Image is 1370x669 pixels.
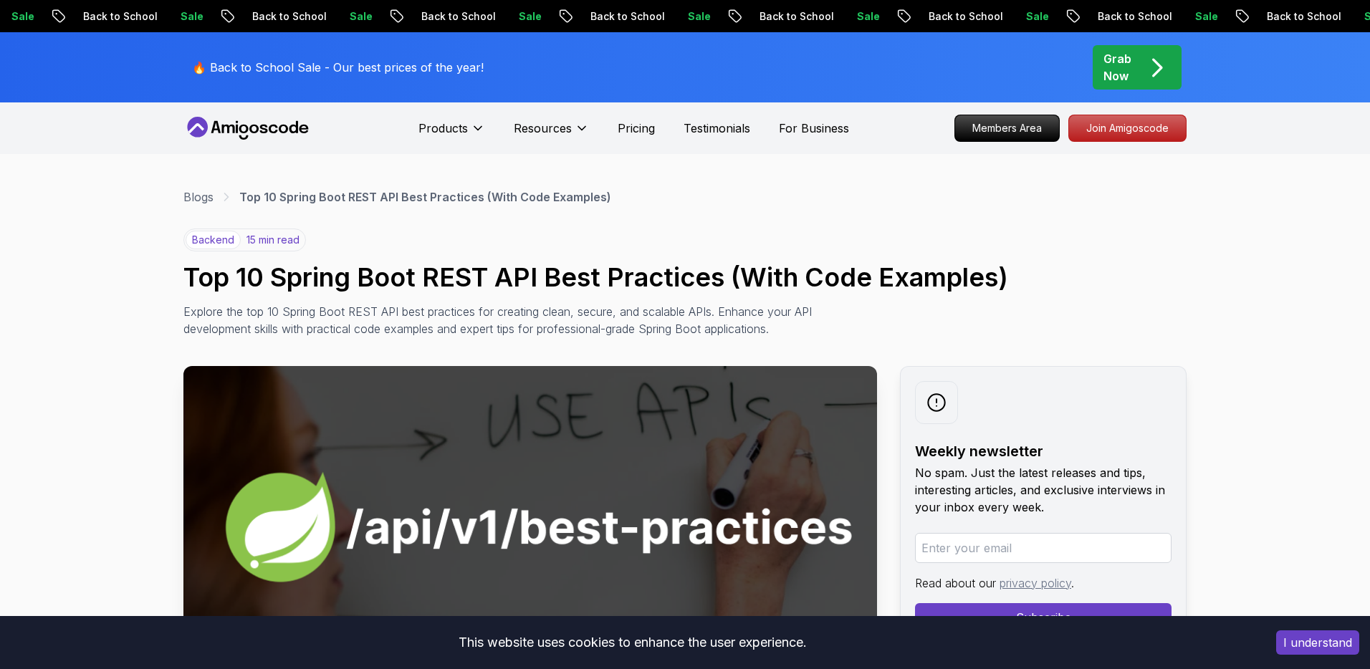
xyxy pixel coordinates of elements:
p: Back to School [410,9,507,24]
p: Back to School [917,9,1015,24]
input: Enter your email [915,533,1172,563]
a: Pricing [618,120,655,137]
p: 🔥 Back to School Sale - Our best prices of the year! [192,59,484,76]
p: Products [418,120,468,137]
p: Resources [514,120,572,137]
a: Testimonials [684,120,750,137]
p: Back to School [1086,9,1184,24]
a: Members Area [954,115,1060,142]
p: Sale [676,9,722,24]
button: Accept cookies [1276,630,1359,655]
p: Back to School [579,9,676,24]
p: Sale [846,9,891,24]
p: Grab Now [1103,50,1131,85]
p: Sale [169,9,215,24]
p: Members Area [955,115,1059,141]
a: privacy policy [1000,576,1071,590]
p: Sale [1184,9,1230,24]
p: Top 10 Spring Boot REST API Best Practices (With Code Examples) [239,188,611,206]
a: Join Amigoscode [1068,115,1187,142]
p: backend [186,231,241,249]
p: No spam. Just the latest releases and tips, interesting articles, and exclusive interviews in you... [915,464,1172,516]
p: Sale [1015,9,1060,24]
p: Sale [338,9,384,24]
button: Products [418,120,485,148]
p: Explore the top 10 Spring Boot REST API best practices for creating clean, secure, and scalable A... [183,303,825,337]
p: Read about our . [915,574,1172,592]
p: Back to School [1255,9,1353,24]
a: For Business [779,120,849,137]
p: Back to School [72,9,169,24]
div: This website uses cookies to enhance the user experience. [11,627,1255,658]
button: Subscribe [915,603,1172,632]
a: Blogs [183,188,214,206]
p: Sale [507,9,553,24]
p: 15 min read [246,233,300,247]
p: Join Amigoscode [1069,115,1186,141]
h2: Weekly newsletter [915,441,1172,461]
p: Back to School [241,9,338,24]
button: Resources [514,120,589,148]
p: Back to School [748,9,846,24]
h1: Top 10 Spring Boot REST API Best Practices (With Code Examples) [183,263,1187,292]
